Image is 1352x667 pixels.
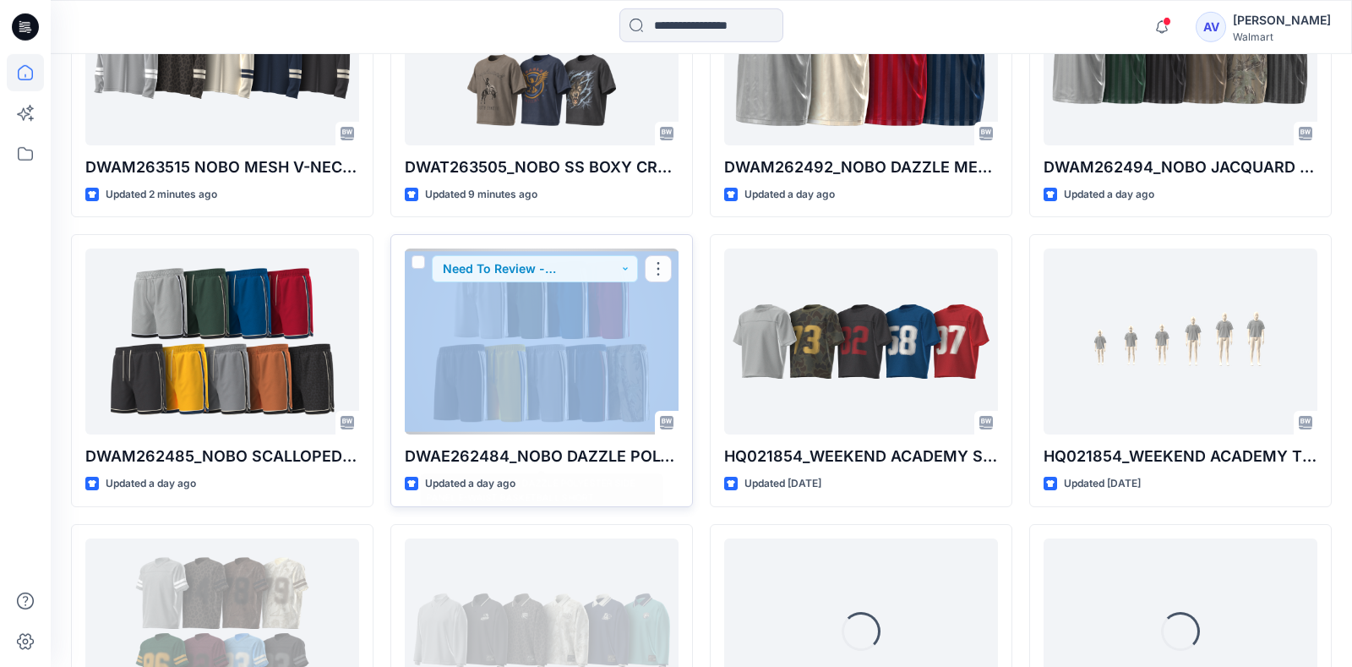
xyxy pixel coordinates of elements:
p: DWAE262484_NOBO DAZZLE POLYESTER SIDE PANEL E-WAIST BASKETBALL SHORT [405,445,679,468]
a: DWAM262485_NOBO SCALLOPED MESH E-WAIST SHORT [85,249,359,435]
a: DWAE262484_NOBO DAZZLE POLYESTER SIDE PANEL E-WAIST BASKETBALL SHORT [405,249,679,435]
p: Updated a day ago [1064,186,1154,204]
p: Updated a day ago [744,186,835,204]
p: Updated 9 minutes ago [425,186,537,204]
div: [PERSON_NAME] [1233,10,1331,30]
p: Updated 2 minutes ago [106,186,217,204]
p: DWAM262494_NOBO JACQUARD MESH BASKETBALL TANK W- RIB [1044,156,1317,179]
p: DWAM262492_NOBO DAZZLE MESH BASKETBALL TANK W- RIB [724,156,998,179]
p: HQ021854_WEEKEND ACADEMY TWEEN MESH TOP_SIZE SET [1044,445,1317,468]
p: DWAM263515 NOBO MESH V-NECK FOOTBALL [GEOGRAPHIC_DATA] [85,156,359,179]
div: Walmart [1233,30,1331,43]
a: HQ021854_WEEKEND ACADEMY SS MESH TOP [724,249,998,435]
p: HQ021854_WEEKEND ACADEMY SS MESH TOP [724,445,998,468]
p: Updated [DATE] [1064,475,1141,493]
a: HQ021854_WEEKEND ACADEMY TWEEN MESH TOP_SIZE SET [1044,249,1317,435]
p: DWAM262485_NOBO SCALLOPED MESH E-WAIST SHORT [85,445,359,468]
p: Updated [DATE] [744,475,821,493]
div: AV [1196,12,1226,42]
p: Updated a day ago [425,475,515,493]
p: Updated a day ago [106,475,196,493]
p: DWAT263505_NOBO SS BOXY CROPPED GRAPHIC TEE [405,156,679,179]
